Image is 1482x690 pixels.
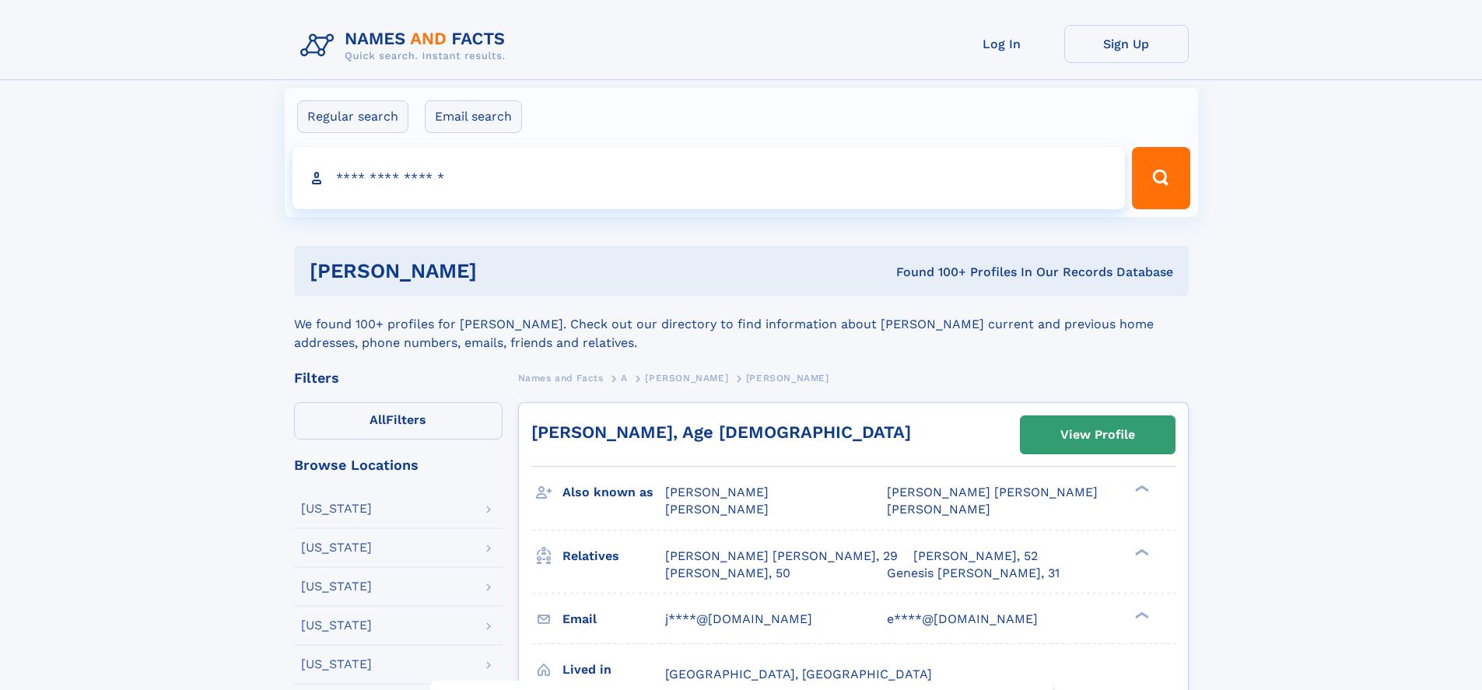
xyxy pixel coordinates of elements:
span: [PERSON_NAME] [PERSON_NAME] [887,485,1098,499]
h3: Email [562,606,665,632]
div: ❯ [1131,547,1150,557]
div: [US_STATE] [301,541,372,554]
div: Found 100+ Profiles In Our Records Database [686,264,1173,281]
a: [PERSON_NAME] [PERSON_NAME], 29 [665,548,898,565]
label: Filters [294,402,503,440]
span: [GEOGRAPHIC_DATA], [GEOGRAPHIC_DATA] [665,667,932,681]
a: [PERSON_NAME], Age [DEMOGRAPHIC_DATA] [531,422,911,442]
h3: Relatives [562,543,665,569]
a: Genesis [PERSON_NAME], 31 [887,565,1060,582]
span: A [621,373,628,384]
span: [PERSON_NAME] [887,502,990,517]
span: [PERSON_NAME] [645,373,728,384]
div: ❯ [1131,484,1150,494]
div: Filters [294,371,503,385]
a: [PERSON_NAME] [645,368,728,387]
div: View Profile [1060,417,1135,453]
a: [PERSON_NAME], 50 [665,565,790,582]
label: Email search [425,100,522,133]
div: Browse Locations [294,458,503,472]
span: [PERSON_NAME] [665,502,769,517]
h3: Also known as [562,479,665,506]
a: Log In [940,25,1064,63]
label: Regular search [297,100,408,133]
div: ❯ [1131,610,1150,620]
div: [US_STATE] [301,658,372,671]
input: search input [293,147,1126,209]
span: [PERSON_NAME] [665,485,769,499]
a: View Profile [1021,416,1175,454]
div: [US_STATE] [301,503,372,515]
a: Names and Facts [518,368,604,387]
a: Sign Up [1064,25,1189,63]
div: We found 100+ profiles for [PERSON_NAME]. Check out our directory to find information about [PERS... [294,296,1189,352]
h1: [PERSON_NAME] [310,261,687,281]
a: A [621,368,628,387]
button: Search Button [1132,147,1189,209]
span: All [370,412,386,427]
img: Logo Names and Facts [294,25,518,67]
div: [US_STATE] [301,580,372,593]
h3: Lived in [562,657,665,683]
div: [US_STATE] [301,619,372,632]
a: [PERSON_NAME], 52 [913,548,1038,565]
span: [PERSON_NAME] [746,373,829,384]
